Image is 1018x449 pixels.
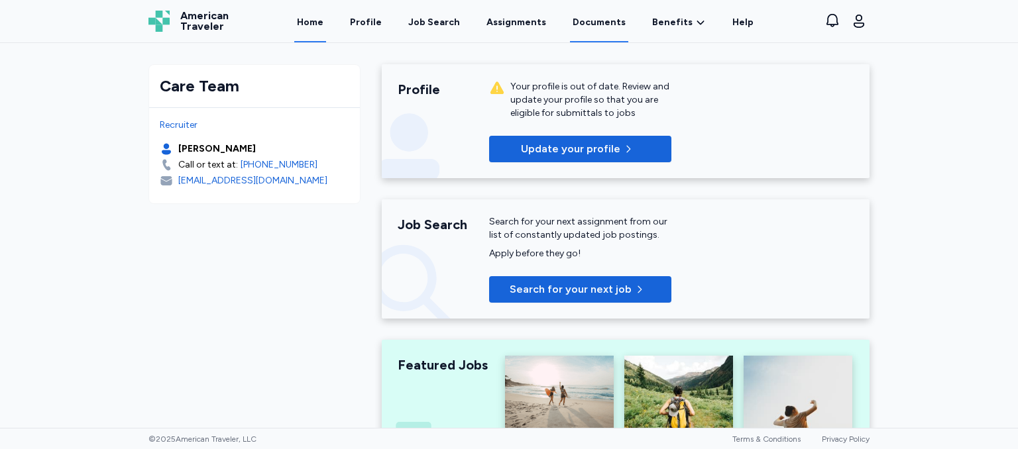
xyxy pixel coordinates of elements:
[744,356,852,428] img: Recently Added
[160,75,349,97] div: Care Team
[822,434,870,444] a: Privacy Policy
[398,215,489,234] div: Job Search
[408,16,460,29] div: Job Search
[178,158,238,172] div: Call or text at:
[505,356,614,428] img: Recommendations
[241,158,317,172] a: [PHONE_NUMBER]
[521,141,620,157] span: Update your profile
[510,281,632,297] span: Search for your next job
[732,434,801,444] a: Terms & Conditions
[398,356,489,374] div: Featured Jobs
[398,80,489,99] div: Profile
[624,356,733,428] img: Highest Paying
[294,1,326,42] a: Home
[148,434,256,444] span: © 2025 American Traveler, LLC
[180,11,229,32] span: American Traveler
[178,142,256,156] div: [PERSON_NAME]
[652,16,706,29] a: Benefits
[510,80,671,120] div: Your profile is out of date. Review and update your profile so that you are eligible for submitta...
[489,247,671,260] div: Apply before they go!
[160,119,349,132] div: Recruiter
[570,1,628,42] a: Documents
[652,16,693,29] span: Benefits
[178,174,327,187] div: [EMAIL_ADDRESS][DOMAIN_NAME]
[148,11,170,32] img: Logo
[489,136,671,162] button: Update your profile
[489,276,671,303] button: Search for your next job
[489,215,671,242] div: Search for your next assignment from our list of constantly updated job postings.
